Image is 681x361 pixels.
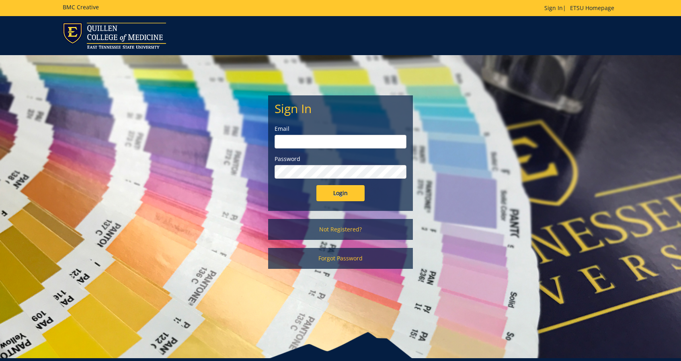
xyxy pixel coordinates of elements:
label: Password [275,155,406,163]
input: Login [316,185,365,201]
a: Sign In [544,4,563,12]
a: Forgot Password [268,248,413,269]
p: | [544,4,618,12]
h5: BMC Creative [63,4,99,10]
label: Email [275,125,406,133]
h2: Sign In [275,102,406,115]
a: ETSU Homepage [566,4,618,12]
a: Not Registered? [268,219,413,240]
img: ETSU logo [63,23,166,49]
